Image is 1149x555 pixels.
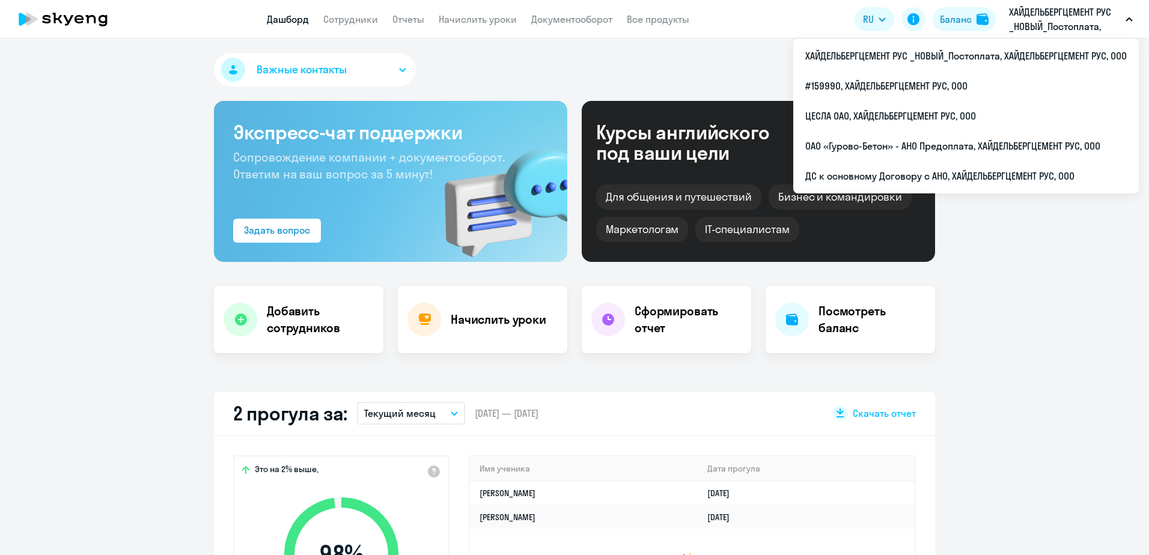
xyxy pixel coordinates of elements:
[707,512,739,523] a: [DATE]
[698,456,915,481] th: Дата прогула
[480,512,535,523] a: [PERSON_NAME]
[793,38,1139,193] ul: RU
[244,223,310,237] div: Задать вопрос
[853,407,916,420] span: Скачать отчет
[933,7,996,31] button: Балансbalance
[233,150,505,181] span: Сопровождение компании + документооборот. Ответим на ваш вопрос за 5 минут!
[323,13,378,25] a: Сотрудники
[357,402,465,425] button: Текущий месяц
[707,488,739,499] a: [DATE]
[233,120,548,144] h3: Экспресс-чат поддержки
[392,13,424,25] a: Отчеты
[255,464,318,478] span: Это на 2% выше,
[596,217,688,242] div: Маркетологам
[695,217,799,242] div: IT-специалистам
[267,303,374,336] h4: Добавить сотрудников
[480,488,535,499] a: [PERSON_NAME]
[596,184,761,210] div: Для общения и путешествий
[233,401,347,425] h2: 2 прогула за:
[596,122,802,163] div: Курсы английского под ваши цели
[855,7,894,31] button: RU
[818,303,925,336] h4: Посмотреть баланс
[267,13,309,25] a: Дашборд
[863,12,874,26] span: RU
[940,12,972,26] div: Баланс
[233,219,321,243] button: Задать вопрос
[475,407,538,420] span: [DATE] — [DATE]
[531,13,612,25] a: Документооборот
[439,13,517,25] a: Начислить уроки
[977,13,989,25] img: balance
[364,406,436,420] p: Текущий месяц
[1003,5,1139,34] button: ХАЙДЕЛЬБЕРГЦЕМЕНТ РУС _НОВЫЙ_Постоплата, ХАЙДЕЛЬБЕРГЦЕМЕНТ РУС, ООО
[470,456,698,481] th: Имя ученика
[257,62,347,77] span: Важные контакты
[427,127,567,262] img: bg-img
[214,53,416,86] button: Важные контакты
[451,311,546,328] h4: Начислить уроки
[635,303,742,336] h4: Сформировать отчет
[627,13,689,25] a: Все продукты
[1009,5,1121,34] p: ХАЙДЕЛЬБЕРГЦЕМЕНТ РУС _НОВЫЙ_Постоплата, ХАЙДЕЛЬБЕРГЦЕМЕНТ РУС, ООО
[769,184,912,210] div: Бизнес и командировки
